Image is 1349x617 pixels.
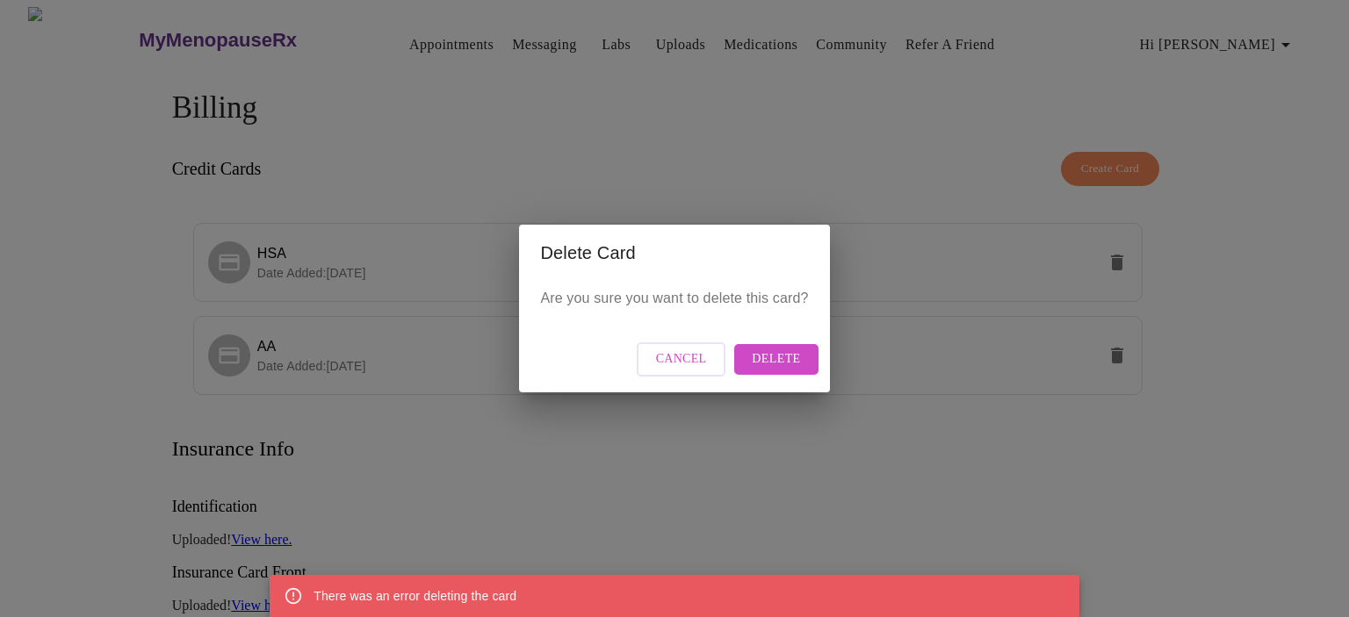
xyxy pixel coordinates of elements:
[752,348,800,370] span: Delete
[540,239,808,267] h2: Delete Card
[637,342,726,377] button: Cancel
[540,288,808,309] p: Are you sure you want to delete this card?
[656,348,707,370] span: Cancel
[314,580,516,612] div: There was an error deleting the card
[734,344,818,375] button: Delete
